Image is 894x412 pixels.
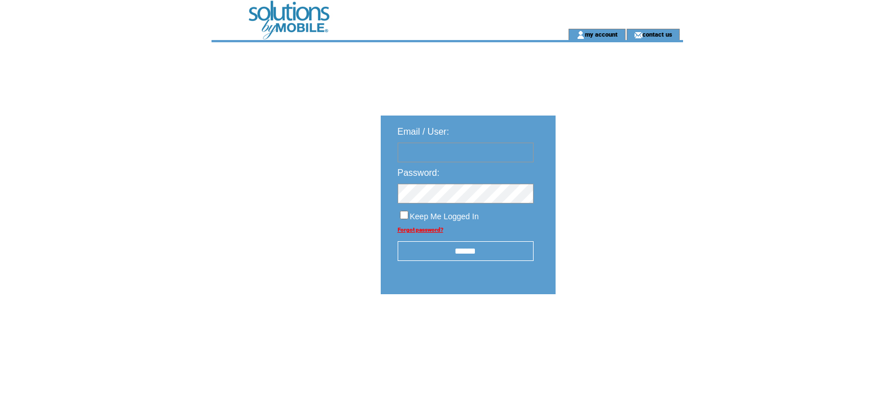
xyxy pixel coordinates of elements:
a: my account [585,30,618,38]
a: Forgot password? [398,227,443,233]
img: contact_us_icon.gif;jsessionid=02FA791CD6A9C9E9A834C48F6DE75086 [634,30,642,39]
span: Keep Me Logged In [410,212,479,221]
img: account_icon.gif;jsessionid=02FA791CD6A9C9E9A834C48F6DE75086 [576,30,585,39]
a: contact us [642,30,672,38]
img: transparent.png;jsessionid=02FA791CD6A9C9E9A834C48F6DE75086 [588,322,645,336]
span: Email / User: [398,127,450,136]
span: Password: [398,168,440,178]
